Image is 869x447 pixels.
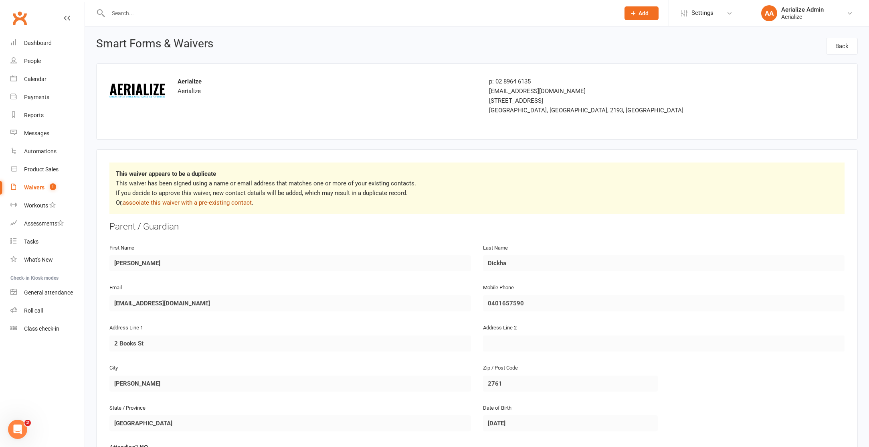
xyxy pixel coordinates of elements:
[10,215,85,233] a: Assessments
[10,302,85,320] a: Roll call
[489,77,726,86] div: p: 02 8964 6135
[10,251,85,269] a: What's New
[10,320,85,338] a: Class kiosk mode
[10,142,85,161] a: Automations
[109,284,122,292] label: Email
[489,106,726,115] div: [GEOGRAPHIC_DATA], [GEOGRAPHIC_DATA], 2193, [GEOGRAPHIC_DATA]
[178,78,202,85] strong: Aerialize
[24,202,48,209] div: Workouts
[109,404,146,412] label: State / Province
[24,94,49,100] div: Payments
[624,6,659,20] button: Add
[10,70,85,88] a: Calendar
[109,244,134,252] label: First Name
[109,220,845,233] div: Parent / Guardian
[106,8,614,19] input: Search...
[10,233,85,251] a: Tasks
[483,324,517,332] label: Address Line 2
[96,38,213,52] h1: Smart Forms & Waivers
[123,199,252,206] a: associate this waiver with a pre-existing contact
[10,124,85,142] a: Messages
[109,324,143,332] label: Address Line 1
[24,184,44,191] div: Waivers
[781,13,824,20] div: Aerialize
[8,420,27,439] iframe: Intercom live chat
[24,76,46,82] div: Calendar
[826,38,858,55] a: Back
[483,284,514,292] label: Mobile Phone
[109,364,118,372] label: City
[639,10,649,16] span: Add
[24,289,73,296] div: General attendance
[24,256,53,263] div: What's New
[10,34,85,52] a: Dashboard
[116,179,838,207] p: This waiver has been signed using a name or email address that matches one or more of your existi...
[50,183,56,190] span: 1
[483,364,518,372] label: Zip / Post Code
[178,77,477,96] div: Aerialize
[24,112,44,118] div: Reports
[10,88,85,106] a: Payments
[24,40,52,46] div: Dashboard
[489,96,726,106] div: [STREET_ADDRESS]
[24,166,59,173] div: Product Sales
[761,5,777,21] div: AA
[483,404,511,412] label: Date of Birth
[691,4,713,22] span: Settings
[24,148,57,154] div: Automations
[10,161,85,179] a: Product Sales
[24,325,59,332] div: Class check-in
[10,284,85,302] a: General attendance kiosk mode
[10,106,85,124] a: Reports
[10,52,85,70] a: People
[24,307,43,314] div: Roll call
[24,238,38,245] div: Tasks
[24,130,49,136] div: Messages
[10,8,30,28] a: Clubworx
[10,197,85,215] a: Workouts
[489,86,726,96] div: [EMAIL_ADDRESS][DOMAIN_NAME]
[109,77,166,105] img: 870cd72f-9f72-4cd1-95fd-8c85f2fbe1c9.png
[10,179,85,197] a: Waivers 1
[24,220,64,227] div: Assessments
[781,6,824,13] div: Aerialize Admin
[24,58,41,64] div: People
[24,420,31,426] span: 2
[116,170,216,177] strong: This waiver appears to be a duplicate
[483,244,508,252] label: Last Name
